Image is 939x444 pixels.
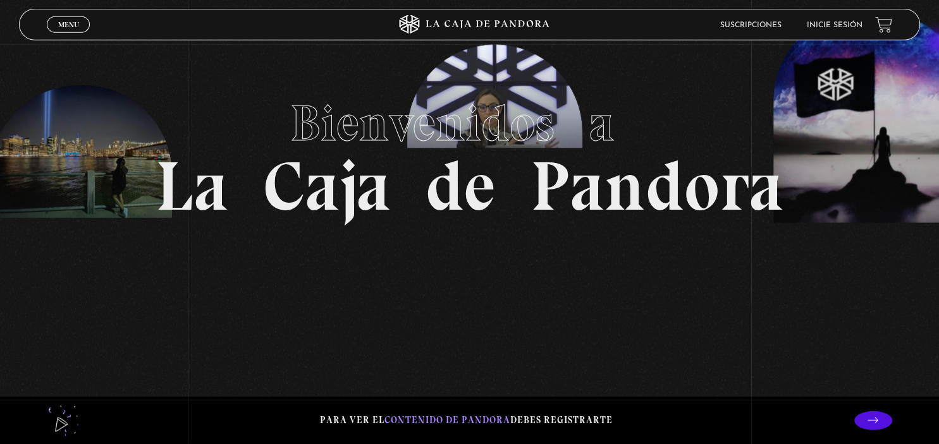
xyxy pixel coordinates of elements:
h1: La Caja de Pandora [156,82,783,221]
span: Menu [58,21,79,28]
span: Cerrar [54,32,83,40]
a: Suscripciones [720,21,782,29]
a: Inicie sesión [807,21,862,29]
span: Bienvenidos a [290,93,649,153]
p: Para ver el debes registrarte [320,412,613,429]
span: contenido de Pandora [384,414,510,426]
a: View your shopping cart [875,16,892,33]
